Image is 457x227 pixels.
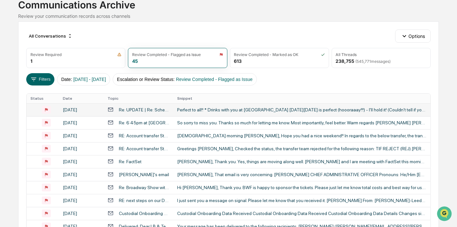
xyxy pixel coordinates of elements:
div: Past conversations [6,72,43,77]
div: We're available if you need us! [29,56,89,61]
div: 238,755 [336,58,391,64]
div: 45 [132,58,138,64]
a: Powered byPylon [46,160,78,165]
div: RE: Account transfer Status - iF Foundation CRM:CAS-20939077-J7Y3W [119,133,169,138]
img: Rachel Stanley [6,99,17,109]
iframe: Open customer support [436,206,454,223]
img: icon [321,52,325,57]
div: [DEMOGRAPHIC_DATA] morning [PERSON_NAME], Hope you had a nice weekend!! In regards to the below t... [177,133,427,138]
span: Review Completed - Flagged as Issue [176,77,253,82]
div: [DATE] [63,172,100,177]
img: icon [117,52,121,57]
div: I just sent you a message on signal. Please let me know that you received it. [PERSON_NAME] From:... [177,198,427,203]
span: [DATE] - [DATE] [73,77,106,82]
div: [PERSON_NAME]'s email [119,172,169,177]
span: [PERSON_NAME] [20,88,52,93]
div: RE: next steps on our December call [119,198,169,203]
span: [DATE] [57,105,71,110]
div: [DATE] [63,185,100,190]
span: [PERSON_NAME] [20,105,52,110]
div: All Threads [336,52,357,57]
button: Filters [26,73,54,85]
div: Greetings [PERSON_NAME], Checked the status, the transfer team rejected for the following reason:... [177,146,427,151]
div: All Conversations [26,31,75,41]
div: 🖐️ [6,133,12,138]
img: 8933085812038_c878075ebb4cc5468115_72.jpg [14,49,25,61]
span: • [54,88,56,93]
button: Date:[DATE] - [DATE] [57,73,110,85]
th: Status [27,94,59,103]
span: Data Lookup [13,144,41,151]
div: Re: Broadway Show with [PERSON_NAME] the evening of [DATE] [119,185,169,190]
div: Review your communication records across channels [18,13,439,19]
div: Custodial Onboarding Data Received Custodial Onboarding Data Received Custodial Onboarding Data D... [177,211,427,216]
th: Snippet [173,94,430,103]
div: [PERSON_NAME], That email is very concerning. [PERSON_NAME] CHIEF ADMINISTRATIVE OFFICER Pronouns... [177,172,427,177]
div: Start new chat [29,49,106,56]
div: [DATE] [63,146,100,151]
div: [DATE] [63,159,100,164]
button: Escalation or Review Status:Review Completed - Flagged as Issue [113,73,257,85]
img: Rachel Stanley [6,82,17,92]
a: 🔎Data Lookup [4,142,43,153]
div: So sorry to miss you. Thanks so much for letting me know. Most importantly, feel better. Warm reg... [177,120,427,125]
div: RE: Account transfer Status - iF Foundation CRM:CAS-20916771-X7X3C [119,146,169,151]
div: Review Required [30,52,62,57]
span: Pylon [64,160,78,165]
th: Date [59,94,104,103]
div: 🗄️ [47,133,52,138]
div: [DATE] [63,133,100,138]
div: 613 [234,58,242,64]
div: [DATE] [63,107,100,112]
div: Review Completed - Flagged as Issue [132,52,201,57]
div: [DATE] [63,120,100,125]
p: How can we help? [6,13,118,24]
a: 🗄️Attestations [44,130,83,141]
button: Options [395,29,430,42]
th: Topic [104,94,173,103]
div: 🔎 [6,145,12,150]
button: Start new chat [110,51,118,59]
div: Hi [PERSON_NAME], Thank you. BWF is happy to sponsor the tickets. Please just let me know total c... [177,185,427,190]
div: Re: 6:45pm at [GEOGRAPHIC_DATA] - Thanks! [119,120,169,125]
img: icon [219,52,223,57]
div: [DATE] [63,198,100,203]
button: See all [100,70,118,78]
span: Attestations [53,132,80,139]
div: Perfect to all!! * Drinks with you at [GEOGRAPHIC_DATA] [DATE][DATE] is perfect (hoooraaay!!!) - ... [177,107,427,112]
span: [DATE] [57,88,71,93]
div: Custodial Onboarding Data Received [119,211,169,216]
div: 1 [30,58,32,64]
div: [PERSON_NAME], Thank you. Yes, things are moving along well. [PERSON_NAME] and I are meeting with... [177,159,427,164]
div: [DATE] [63,211,100,216]
img: 1746055101610-c473b297-6a78-478c-a979-82029cc54cd1 [6,49,18,61]
span: ( 545,771 messages) [356,59,391,64]
div: Review Completed - Marked as OK [234,52,299,57]
div: Re: UPDATE | Re: Scheduling a little drop off! [119,107,169,112]
span: Preclearance [13,132,42,139]
a: 🖐️Preclearance [4,130,44,141]
div: Re: FactSet [119,159,142,164]
span: • [54,105,56,110]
